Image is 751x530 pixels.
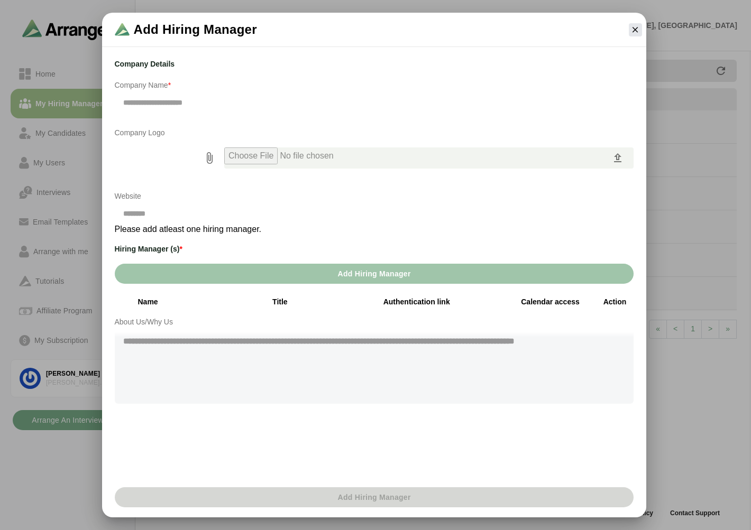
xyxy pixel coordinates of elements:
p: About Us/Why Us [115,315,634,328]
p: Website [115,190,368,202]
p: Please add atleast one hiring manager. [115,225,634,234]
span: Add Hiring Manager [134,21,257,38]
h3: Hiring Manager (s) [115,243,634,255]
div: Authentication link [370,296,463,307]
p: Company Logo [115,126,634,139]
i: prepended action [203,152,216,164]
span: Add Hiring Manager [337,264,410,284]
div: Name [115,296,243,307]
div: Title [247,296,300,307]
div: Calendar access [516,296,585,307]
div: Action [597,296,634,307]
h3: Company Details [115,58,634,70]
button: Add Hiring Manager [115,264,634,284]
p: Company Name [115,79,634,91]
